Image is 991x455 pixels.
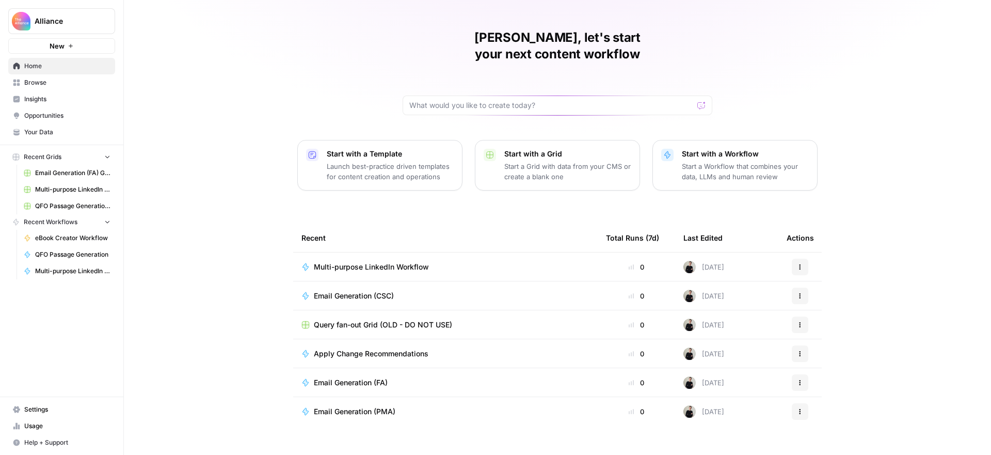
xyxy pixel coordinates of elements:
span: Alliance [35,16,97,26]
span: Multi-purpose LinkedIn Workflow [35,266,110,276]
button: Start with a WorkflowStart a Workflow that combines your data, LLMs and human review [652,140,818,191]
div: 0 [606,291,667,301]
span: Recent Workflows [24,217,77,227]
a: QFO Passage Generation Grid (PMA) [19,198,115,214]
a: Browse [8,74,115,91]
a: Multi-purpose LinkedIn Workflow [19,263,115,279]
div: 0 [606,320,667,330]
span: Opportunities [24,111,110,120]
div: [DATE] [683,290,724,302]
p: Launch best-practice driven templates for content creation and operations [327,161,454,182]
p: Start with a Grid [504,149,631,159]
span: Insights [24,95,110,104]
img: rzyuksnmva7rad5cmpd7k6b2ndco [683,348,696,360]
span: Browse [24,78,110,87]
a: Insights [8,91,115,107]
a: Opportunities [8,107,115,124]
span: Settings [24,405,110,414]
div: Recent [301,224,589,252]
div: [DATE] [683,348,724,360]
a: Multi-purpose LinkedIn Workflow [301,262,589,272]
div: Actions [787,224,814,252]
img: rzyuksnmva7rad5cmpd7k6b2ndco [683,319,696,331]
a: Email Generation (FA) [301,378,589,388]
input: What would you like to create today? [409,100,693,111]
span: Email Generation (FA) Grid [35,168,110,178]
img: Alliance Logo [12,12,30,30]
span: QFO Passage Generation Grid (PMA) [35,201,110,211]
span: Apply Change Recommendations [314,349,428,359]
a: Usage [8,418,115,434]
a: Apply Change Recommendations [301,349,589,359]
a: Email Generation (PMA) [301,406,589,417]
span: Email Generation (FA) [314,378,388,388]
span: Email Generation (PMA) [314,406,395,417]
div: 0 [606,349,667,359]
span: eBook Creator Workflow [35,233,110,243]
img: rzyuksnmva7rad5cmpd7k6b2ndco [683,405,696,418]
button: Recent Workflows [8,214,115,230]
p: Start with a Template [327,149,454,159]
button: Start with a GridStart a Grid with data from your CMS or create a blank one [475,140,640,191]
span: Email Generation (CSC) [314,291,394,301]
span: QFO Passage Generation [35,250,110,259]
span: Recent Grids [24,152,61,162]
span: Usage [24,421,110,431]
span: Home [24,61,110,71]
img: rzyuksnmva7rad5cmpd7k6b2ndco [683,376,696,389]
p: Start a Grid with data from your CMS or create a blank one [504,161,631,182]
a: Settings [8,401,115,418]
span: New [50,41,65,51]
button: Start with a TemplateLaunch best-practice driven templates for content creation and operations [297,140,462,191]
span: Help + Support [24,438,110,447]
div: 0 [606,262,667,272]
button: Recent Grids [8,149,115,165]
img: rzyuksnmva7rad5cmpd7k6b2ndco [683,290,696,302]
a: eBook Creator Workflow [19,230,115,246]
button: Help + Support [8,434,115,451]
span: Multi-purpose LinkedIn Workflow Grid [35,185,110,194]
h1: [PERSON_NAME], let's start your next content workflow [403,29,712,62]
a: QFO Passage Generation [19,246,115,263]
a: Your Data [8,124,115,140]
div: Last Edited [683,224,723,252]
a: Query fan-out Grid (OLD - DO NOT USE) [301,320,589,330]
div: [DATE] [683,376,724,389]
div: 0 [606,406,667,417]
a: Home [8,58,115,74]
div: [DATE] [683,319,724,331]
button: New [8,38,115,54]
div: [DATE] [683,405,724,418]
a: Multi-purpose LinkedIn Workflow Grid [19,181,115,198]
span: Query fan-out Grid (OLD - DO NOT USE) [314,320,452,330]
a: Email Generation (CSC) [301,291,589,301]
p: Start with a Workflow [682,149,809,159]
img: rzyuksnmva7rad5cmpd7k6b2ndco [683,261,696,273]
a: Email Generation (FA) Grid [19,165,115,181]
p: Start a Workflow that combines your data, LLMs and human review [682,161,809,182]
div: 0 [606,378,667,388]
span: Your Data [24,128,110,137]
span: Multi-purpose LinkedIn Workflow [314,262,429,272]
button: Workspace: Alliance [8,8,115,34]
div: [DATE] [683,261,724,273]
div: Total Runs (7d) [606,224,659,252]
